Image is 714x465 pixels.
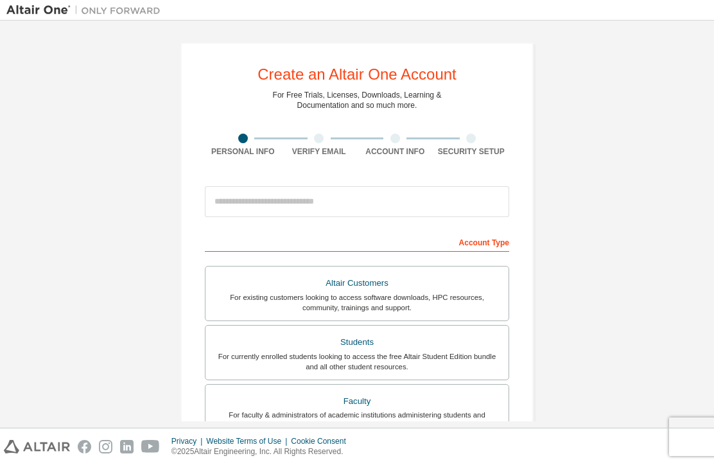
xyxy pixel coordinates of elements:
img: linkedin.svg [120,440,134,453]
div: Security Setup [433,146,510,157]
div: Cookie Consent [291,436,353,446]
div: Create an Altair One Account [257,67,457,82]
img: facebook.svg [78,440,91,453]
div: Verify Email [281,146,358,157]
div: Privacy [171,436,206,446]
div: For Free Trials, Licenses, Downloads, Learning & Documentation and so much more. [273,90,442,110]
div: Faculty [213,392,501,410]
p: © 2025 Altair Engineering, Inc. All Rights Reserved. [171,446,354,457]
div: Account Info [357,146,433,157]
div: Account Type [205,231,509,252]
div: Personal Info [205,146,281,157]
div: For existing customers looking to access software downloads, HPC resources, community, trainings ... [213,292,501,313]
div: Students [213,333,501,351]
div: For currently enrolled students looking to access the free Altair Student Edition bundle and all ... [213,351,501,372]
img: Altair One [6,4,167,17]
div: Altair Customers [213,274,501,292]
img: altair_logo.svg [4,440,70,453]
div: Website Terms of Use [206,436,291,446]
div: For faculty & administrators of academic institutions administering students and accessing softwa... [213,410,501,430]
img: youtube.svg [141,440,160,453]
img: instagram.svg [99,440,112,453]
